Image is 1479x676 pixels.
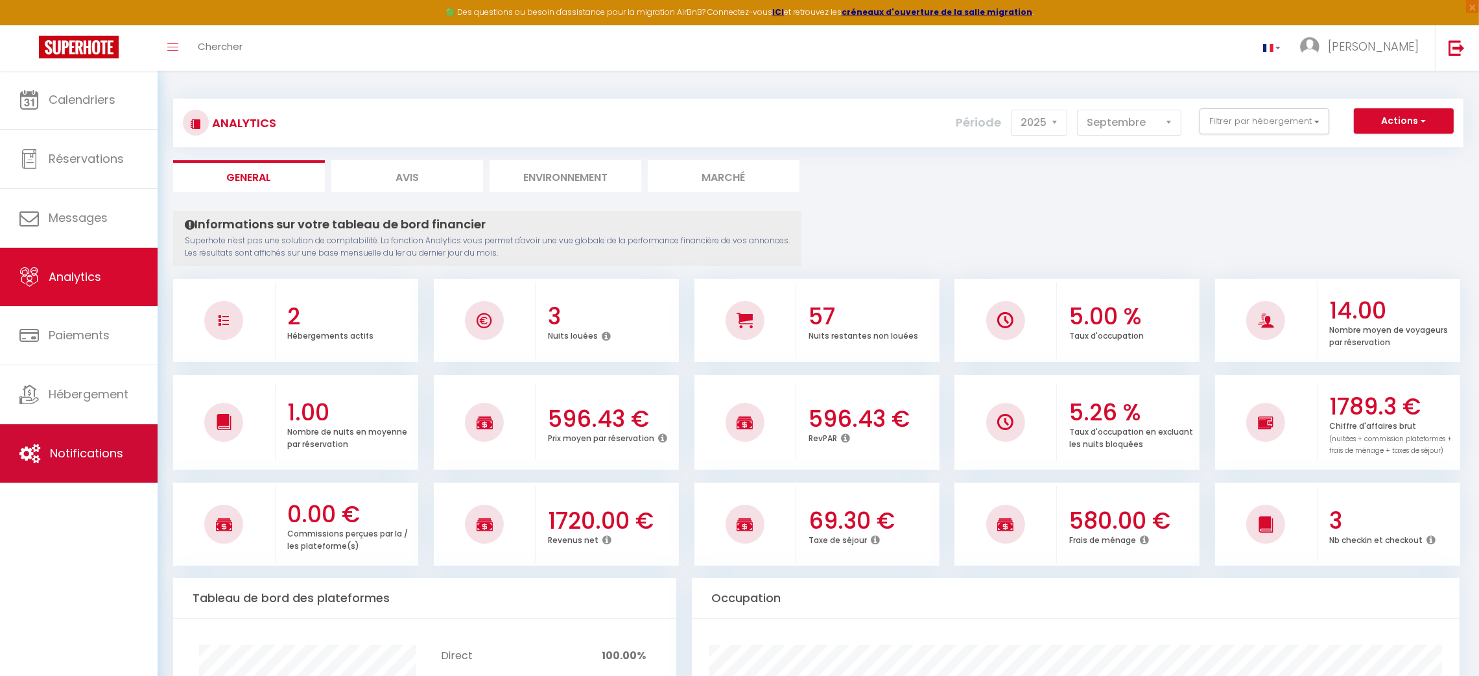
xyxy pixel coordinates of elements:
p: Hébergements actifs [287,328,373,341]
h3: 57 [809,303,936,330]
button: Ouvrir le widget de chat LiveChat [10,5,49,44]
p: Taux d'occupation [1069,328,1144,341]
li: Environnement [490,160,641,192]
span: Paiements [49,327,110,343]
img: NO IMAGE [997,414,1013,430]
li: General [173,160,325,192]
h3: 596.43 € [548,405,676,433]
div: Occupation [692,578,1460,619]
span: Messages [49,210,108,226]
img: logout [1449,40,1465,56]
h4: Informations sur votre tableau de bord financier [185,217,790,232]
p: Nb checkin et checkout [1329,532,1423,546]
span: Chercher [198,40,243,53]
li: Avis [331,160,483,192]
li: Marché [648,160,799,192]
p: Frais de ménage [1069,532,1136,546]
p: Nombre de nuits en moyenne par réservation [287,424,407,450]
h3: Analytics [209,108,276,138]
span: Hébergement [49,386,128,402]
h3: 2 [287,303,415,330]
p: Commissions perçues par la / les plateforme(s) [287,525,408,551]
a: ICI [772,6,784,18]
iframe: Chat [1424,618,1469,666]
img: Super Booking [39,36,119,58]
a: ... [PERSON_NAME] [1290,25,1435,71]
a: créneaux d'ouverture de la salle migration [842,6,1032,18]
h3: 3 [548,303,676,330]
span: Analytics [49,269,101,285]
p: Chiffre d'affaires brut [1329,418,1452,456]
h3: 3 [1329,507,1457,535]
label: Période [956,108,1001,137]
h3: 1789.3 € [1329,393,1457,420]
h3: 580.00 € [1069,507,1197,535]
img: ... [1300,37,1319,56]
h3: 1720.00 € [548,507,676,535]
span: Calendriers [49,91,115,108]
span: Notifications [50,445,123,461]
h3: 5.00 % [1069,303,1197,330]
h3: 5.26 % [1069,399,1197,426]
span: Réservations [49,151,124,167]
span: 100.00% [602,648,646,663]
p: Superhote n'est pas une solution de comptabilité. La fonction Analytics vous permet d'avoir une v... [185,235,790,260]
h3: 1.00 [287,399,415,426]
p: Taxe de séjour [809,532,867,546]
span: [PERSON_NAME] [1328,38,1419,54]
h3: 596.43 € [809,405,936,433]
p: Prix moyen par réservation [548,430,654,444]
h3: 69.30 € [809,507,936,535]
p: RevPAR [809,430,837,444]
button: Actions [1354,108,1454,134]
p: Nombre moyen de voyageurs par réservation [1329,322,1448,348]
img: NO IMAGE [1258,415,1274,430]
p: Nuits louées [548,328,598,341]
td: Direct [438,645,525,668]
img: NO IMAGE [219,315,229,326]
p: Nuits restantes non louées [809,328,918,341]
span: (nuitées + commission plateformes + frais de ménage + taxes de séjour) [1329,434,1452,456]
p: Taux d'occupation en excluant les nuits bloquées [1069,424,1193,450]
a: Chercher [188,25,252,71]
h3: 14.00 [1329,297,1457,324]
h3: 0.00 € [287,501,415,528]
div: Tableau de bord des plateformes [173,578,676,619]
button: Filtrer par hébergement [1200,108,1329,134]
p: Revenus net [548,532,598,546]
